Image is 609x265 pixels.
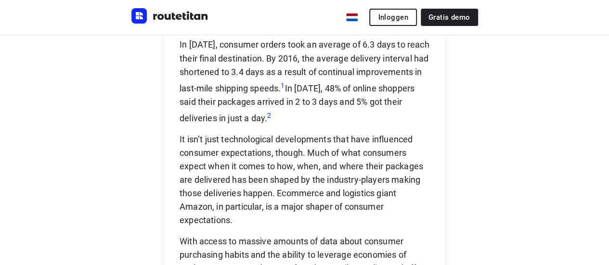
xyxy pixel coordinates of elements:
[281,81,285,89] a: 1
[180,132,429,227] p: It isn’t just technological developments that have influenced consumer expectations, though. Much...
[428,13,470,21] span: Gratis demo
[267,111,271,119] a: 2
[131,8,208,24] img: Routetitan logo
[421,9,478,26] a: Gratis demo
[180,38,429,125] p: In [DATE], consumer orders took an average of 6.3 days to reach their final destination. By 2016,...
[378,13,408,21] span: Inloggen
[131,8,208,26] a: Routetitan
[369,9,416,26] button: Inloggen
